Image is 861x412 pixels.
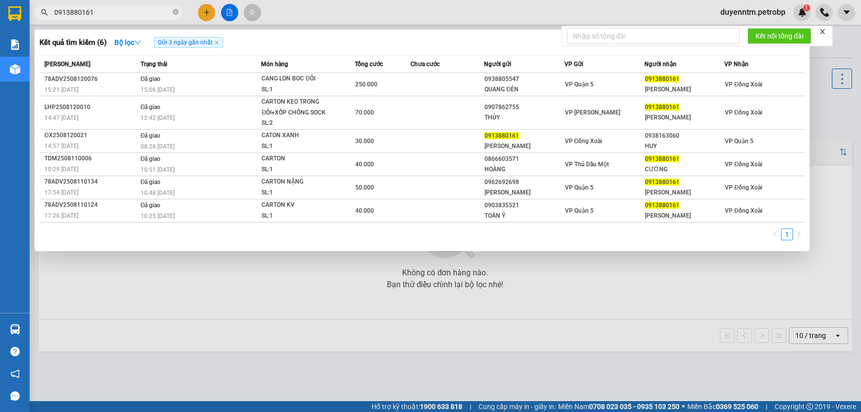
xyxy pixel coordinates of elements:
div: 78ADV2508110124 [44,200,138,210]
span: close-circle [173,9,179,15]
div: CARTON KEO TRONG ĐÔI+XỐP CHỐNG SOCK 45CM [262,97,336,118]
span: Đã giao [141,104,161,111]
div: [PERSON_NAME] [645,187,724,198]
h3: Kết quả tìm kiếm ( 6 ) [39,37,107,48]
span: 40.000 [355,161,374,168]
div: [PERSON_NAME] [645,211,724,221]
span: VP Quận 5 [565,207,594,214]
input: Nhập số tổng đài [567,28,740,44]
span: VP Đồng Xoài [725,81,762,88]
div: 78ADV2508110134 [44,177,138,187]
div: 0907862755 [485,102,563,112]
span: 40.000 [355,207,374,214]
span: 70.000 [355,109,374,116]
button: Kết nối tổng đài [748,28,811,44]
span: Đã giao [141,179,161,186]
span: 17:26 [DATE] [44,212,78,219]
span: notification [10,369,20,378]
span: VP Đồng Xoài [725,109,762,116]
span: [PERSON_NAME] [44,61,90,68]
div: ĐX2508120021 [44,130,138,141]
div: SL: 2 [262,118,336,129]
span: 50.000 [355,184,374,191]
span: 15:06 [DATE] [141,86,175,93]
span: 17:54 [DATE] [44,189,78,196]
button: Bộ lọcdown [107,35,149,50]
img: warehouse-icon [10,324,20,335]
span: search [41,9,48,16]
span: VP [PERSON_NAME] [565,109,620,116]
div: QUANG ĐÈN [485,84,563,95]
span: message [10,391,20,401]
img: warehouse-icon [10,64,20,75]
div: CATON XANH [262,130,336,141]
li: 1 [781,228,793,240]
span: Tổng cước [355,61,383,68]
img: solution-icon [10,39,20,50]
span: VP Quận 5 [565,184,594,191]
span: VP Đồng Xoài [725,207,762,214]
span: Kết nối tổng đài [755,31,803,41]
div: [PERSON_NAME] [485,141,563,151]
span: 08:28 [DATE] [141,143,175,150]
div: 0903835521 [485,200,563,211]
span: close-circle [173,8,179,17]
span: VP Đồng Xoài [725,184,762,191]
span: 0913880161 [485,132,519,139]
div: SL: 1 [262,84,336,95]
span: 10:25 [DATE] [141,213,175,220]
span: Đã giao [141,75,161,82]
div: CƯỜNG [645,164,724,175]
div: 0938805547 [485,74,563,84]
span: left [772,231,778,237]
div: CARTON NẶNG [262,177,336,187]
span: 30.000 [355,138,374,145]
span: Gửi 3 ngày gần nhất [154,37,223,48]
img: logo-vxr [8,6,21,21]
span: 0913880161 [645,75,679,82]
span: 250.000 [355,81,377,88]
button: left [769,228,781,240]
span: 10:51 [DATE] [141,166,175,173]
div: HUY [645,141,724,151]
div: 0866603571 [485,154,563,164]
div: LHP2508120010 [44,102,138,112]
li: Previous Page [769,228,781,240]
span: VP Gửi [564,61,583,68]
span: 12:42 [DATE] [141,114,175,121]
div: [PERSON_NAME] [645,112,724,123]
span: close [214,40,219,45]
span: VP Thủ Dầu Một [565,161,609,168]
span: Đã giao [141,155,161,162]
div: SL: 1 [262,164,336,175]
strong: Bộ lọc [114,38,141,46]
div: SL: 1 [262,187,336,198]
div: 0938163060 [645,131,724,141]
span: question-circle [10,347,20,356]
span: Chưa cước [411,61,440,68]
span: 0913880161 [645,155,679,162]
div: CARTON [262,153,336,164]
div: CARTON KV [262,200,336,211]
div: 78ADV2508120076 [44,74,138,84]
div: [PERSON_NAME] [645,84,724,95]
a: 1 [782,229,792,240]
button: right [793,228,805,240]
input: Tìm tên, số ĐT hoặc mã đơn [54,7,171,18]
div: SL: 1 [262,141,336,152]
div: [PERSON_NAME] [485,187,563,198]
div: TDM2508110006 [44,153,138,164]
span: right [796,231,802,237]
span: 14:47 [DATE] [44,114,78,121]
span: Người nhận [644,61,676,68]
span: Món hàng [261,61,288,68]
span: 10:29 [DATE] [44,166,78,173]
span: Người gửi [484,61,511,68]
span: VP Đồng Xoài [565,138,602,145]
span: 0913880161 [645,104,679,111]
div: THÚY [485,112,563,123]
span: down [134,39,141,46]
div: TOÀN Ý [485,211,563,221]
span: VP Nhận [724,61,749,68]
span: Trạng thái [141,61,167,68]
